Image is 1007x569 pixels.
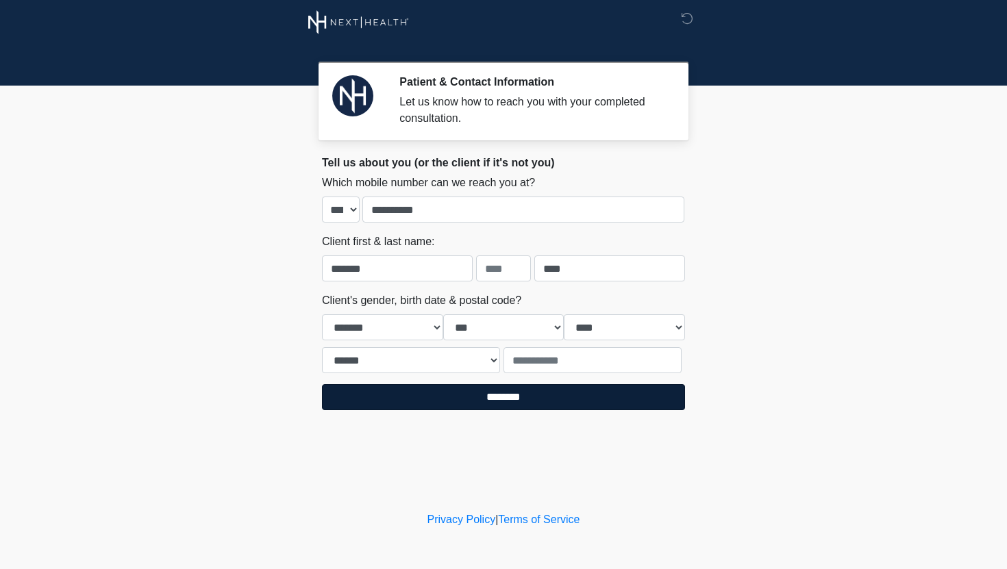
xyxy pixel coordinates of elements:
label: Client first & last name: [322,233,435,250]
a: Terms of Service [498,514,580,525]
h2: Patient & Contact Information [399,75,664,88]
label: Client's gender, birth date & postal code? [322,292,521,309]
a: | [495,514,498,525]
label: Which mobile number can we reach you at? [322,175,535,191]
img: Next Health Wellness Logo [308,10,409,34]
h2: Tell us about you (or the client if it's not you) [322,156,685,169]
div: Let us know how to reach you with your completed consultation. [399,94,664,127]
a: Privacy Policy [427,514,496,525]
img: Agent Avatar [332,75,373,116]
